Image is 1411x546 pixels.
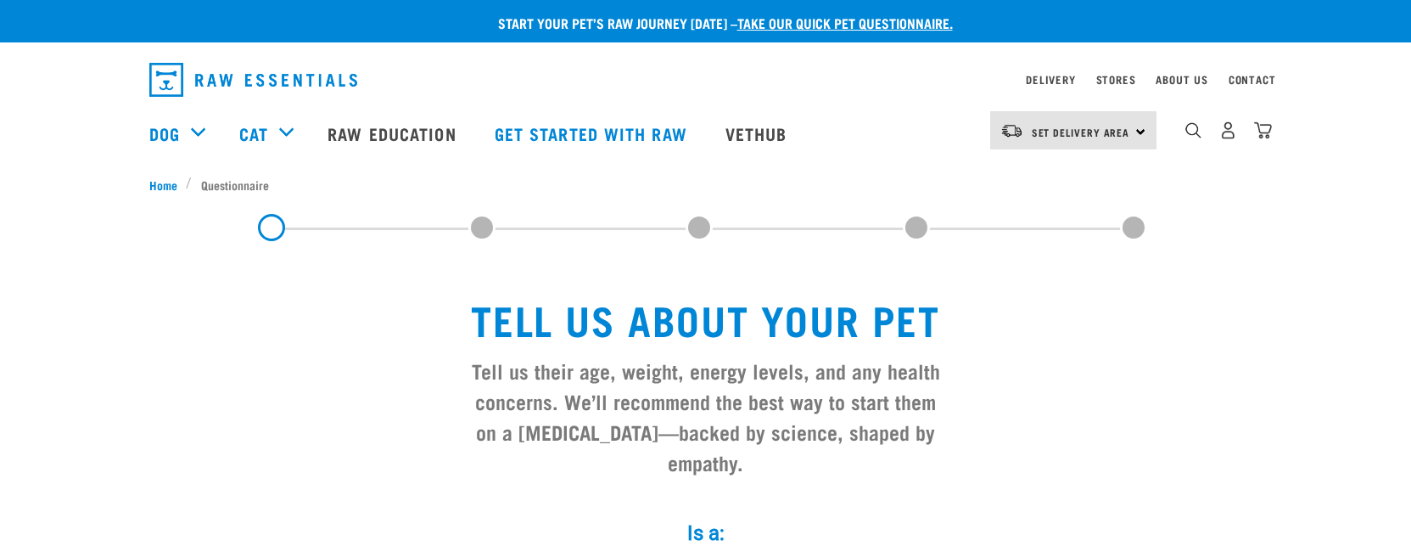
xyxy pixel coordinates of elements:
[149,176,1263,194] nav: breadcrumbs
[478,99,708,167] a: Get started with Raw
[149,176,177,194] span: Home
[1254,121,1272,139] img: home-icon@2x.png
[311,99,477,167] a: Raw Education
[1219,121,1237,139] img: user.png
[1185,122,1201,138] img: home-icon-1@2x.png
[136,56,1276,104] nav: dropdown navigation
[149,121,180,146] a: Dog
[1229,76,1276,82] a: Contact
[1000,123,1023,138] img: van-moving.png
[149,63,357,97] img: Raw Essentials Logo
[465,296,947,341] h1: Tell us about your pet
[149,176,187,194] a: Home
[1026,76,1075,82] a: Delivery
[1156,76,1207,82] a: About Us
[1032,129,1130,135] span: Set Delivery Area
[239,121,268,146] a: Cat
[1096,76,1136,82] a: Stores
[737,19,953,26] a: take our quick pet questionnaire.
[465,355,947,477] h3: Tell us their age, weight, energy levels, and any health concerns. We’ll recommend the best way t...
[708,99,809,167] a: Vethub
